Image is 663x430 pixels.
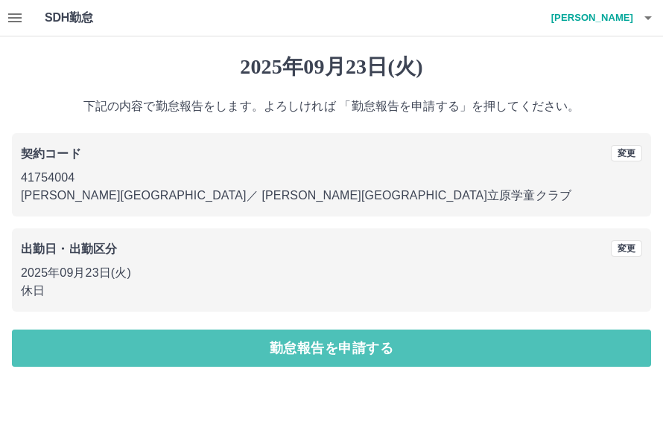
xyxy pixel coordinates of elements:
[21,243,117,255] b: 出勤日・出勤区分
[21,264,642,282] p: 2025年09月23日(火)
[21,147,81,160] b: 契約コード
[21,282,642,300] p: 休日
[12,330,651,367] button: 勤怠報告を申請する
[21,187,642,205] p: [PERSON_NAME][GEOGRAPHIC_DATA] ／ [PERSON_NAME][GEOGRAPHIC_DATA]立原学童クラブ
[12,97,651,115] p: 下記の内容で勤怠報告をします。よろしければ 「勤怠報告を申請する」を押してください。
[611,145,642,161] button: 変更
[21,169,642,187] p: 41754004
[611,240,642,257] button: 変更
[12,54,651,80] h1: 2025年09月23日(火)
